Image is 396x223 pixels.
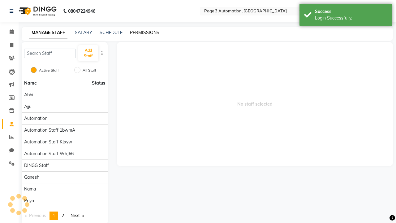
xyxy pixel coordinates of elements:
[24,92,33,98] span: Abhi
[75,30,92,35] a: SALARY
[24,139,72,145] span: Automation Staff Ktxyw
[29,213,46,218] span: Previous
[24,80,37,86] span: Name
[39,68,59,73] label: Active Staff
[62,213,64,218] span: 2
[24,151,74,157] span: Automation Staff WhJ66
[22,212,108,220] nav: Pagination
[130,30,159,35] a: PERMISSIONS
[24,115,47,122] span: Automation
[29,27,67,38] a: MANAGE STAFF
[16,2,58,20] img: logo
[67,212,87,220] a: Next
[53,213,55,218] span: 1
[315,8,388,15] div: Success
[24,127,75,133] span: Automation Staff 1bwmA
[92,80,105,86] span: Status
[24,186,36,192] span: Nama
[68,2,95,20] b: 08047224946
[24,162,49,169] span: DINGG Staff
[24,174,39,181] span: Ganesh
[83,68,96,73] label: All Staff
[117,42,393,166] span: No staff selected
[100,30,123,35] a: SCHEDULE
[24,103,32,110] span: Ajju
[78,45,98,61] button: Add Staff
[24,198,34,204] span: Priya
[24,49,76,58] input: Search Staff
[315,15,388,21] div: Login Successfully.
